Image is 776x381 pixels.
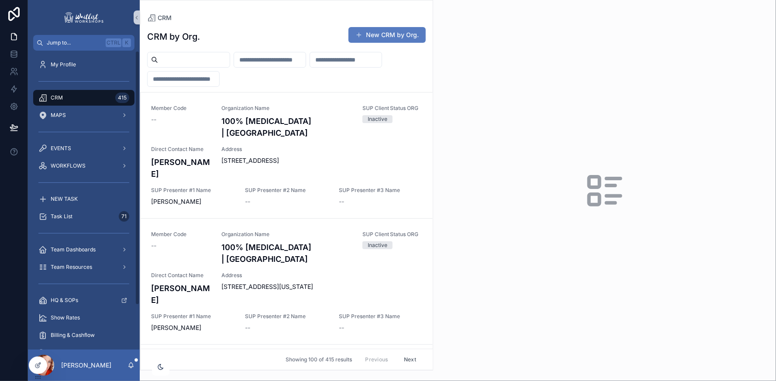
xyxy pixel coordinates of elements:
span: Jump to... [47,39,102,46]
span: Address [221,146,422,153]
h4: [PERSON_NAME] [151,156,211,180]
button: New CRM by Org. [348,27,426,43]
span: K [123,39,130,46]
span: SUP Client Status ORG [362,231,422,238]
a: Member Code--Organization Name100% [MEDICAL_DATA] | [GEOGRAPHIC_DATA]SUP Client Status ORGInactiv... [141,93,433,218]
span: Billing & Cashflow [51,332,95,339]
span: -- [339,197,344,206]
span: -- [151,115,156,124]
span: Task List [51,213,72,220]
span: SUP Client Status ORG [362,105,422,112]
div: 415 [115,93,129,103]
span: My Profile [51,61,76,68]
span: EVENTS [51,145,71,152]
span: Direct Contact Name [151,272,211,279]
a: Billing & Cashflow [33,327,135,343]
span: Member Code [151,231,211,238]
a: My Profile [33,57,135,72]
span: -- [245,323,250,332]
a: Task List71 [33,209,135,224]
span: SUP Presenter #1 Name [151,187,235,194]
div: Inactive [368,115,387,123]
span: SUP Presenter #2 Name [245,187,328,194]
span: SUP Presenter #1 Name [151,313,235,320]
a: Team Dashboards [33,242,135,257]
h4: 100% [MEDICAL_DATA] | [GEOGRAPHIC_DATA] [221,115,352,139]
a: CRM [147,14,172,22]
p: [PERSON_NAME] [61,361,111,370]
a: EVENTS [33,141,135,156]
span: -- [151,241,156,250]
a: CRM415 [33,90,135,106]
div: 71 [119,211,129,222]
span: Team Dashboards [51,246,96,253]
span: -- [245,197,250,206]
span: Direct Contact Name [151,146,211,153]
span: Address [221,272,422,279]
span: [PERSON_NAME] [151,197,235,206]
span: CRM [51,94,63,101]
span: Member Code [151,105,211,112]
span: [STREET_ADDRESS][US_STATE] [221,282,422,291]
span: [STREET_ADDRESS] [221,156,422,165]
span: Organization Name [221,231,352,238]
span: Showing 100 of 415 results [286,356,352,363]
span: COMPANY RESOURCES [51,349,110,356]
div: Inactive [368,241,387,249]
img: App logo [63,10,105,24]
span: HQ & SOPs [51,297,78,304]
span: [PERSON_NAME] [151,323,235,332]
button: Jump to...CtrlK [33,35,135,51]
h4: 100% [MEDICAL_DATA] | [GEOGRAPHIC_DATA] [221,241,352,265]
a: NEW TASK [33,191,135,207]
span: NEW TASK [51,196,78,203]
h1: CRM by Org. [147,31,200,43]
a: WORKFLOWS [33,158,135,174]
div: scrollable content [28,51,140,350]
span: SUP Presenter #3 Name [339,187,422,194]
span: Team Resources [51,264,92,271]
button: Next [398,353,422,366]
a: Show Rates [33,310,135,326]
span: MAPS [51,112,66,119]
span: Organization Name [221,105,352,112]
a: COMPANY RESOURCES [33,345,135,360]
span: WORKFLOWS [51,162,86,169]
span: CRM [158,14,172,22]
span: -- [339,323,344,332]
span: SUP Presenter #2 Name [245,313,328,320]
a: Member Code--Organization Name100% [MEDICAL_DATA] | [GEOGRAPHIC_DATA]SUP Client Status ORGInactiv... [141,218,433,344]
span: Show Rates [51,314,80,321]
a: Team Resources [33,259,135,275]
a: MAPS [33,107,135,123]
a: HQ & SOPs [33,292,135,308]
span: Ctrl [106,38,121,47]
span: SUP Presenter #3 Name [339,313,422,320]
h4: [PERSON_NAME] [151,282,211,306]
